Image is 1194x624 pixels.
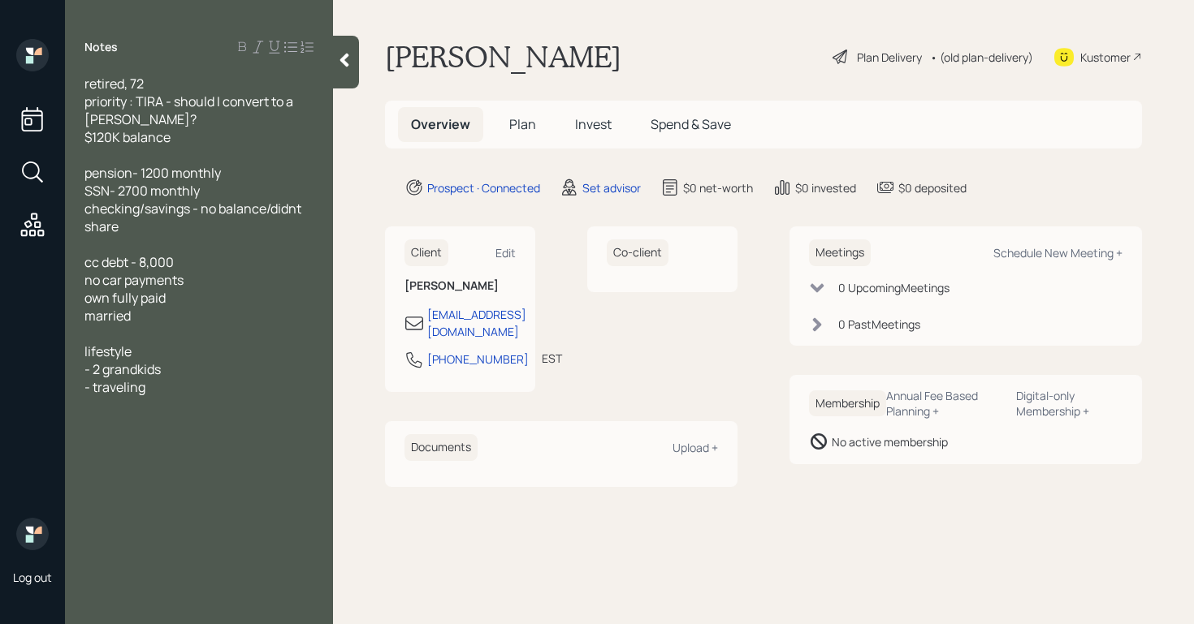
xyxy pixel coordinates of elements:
div: Kustomer [1080,49,1131,66]
div: • (old plan-delivery) [930,49,1033,66]
div: 0 Past Meeting s [838,316,920,333]
span: SSN- 2700 monthly [84,182,200,200]
div: $0 deposited [898,179,967,196]
span: lifestyle [84,342,132,360]
div: $0 invested [795,179,856,196]
h6: Meetings [809,239,871,266]
div: EST [542,350,562,367]
span: own fully paid [84,289,166,307]
div: [EMAIL_ADDRESS][DOMAIN_NAME] [427,306,526,340]
span: no car payments [84,271,184,289]
span: retired, 72 [84,75,144,93]
div: Digital-only Membership + [1016,388,1123,419]
div: Prospect · Connected [427,179,540,196]
div: Log out [13,570,52,585]
span: Overview [411,115,470,133]
span: Plan [509,115,536,133]
span: Invest [575,115,612,133]
div: $0 net-worth [683,179,753,196]
h6: Documents [404,434,478,461]
h6: Membership [809,390,886,417]
h6: Client [404,239,448,266]
img: retirable_logo.png [16,518,49,550]
span: - traveling [84,378,145,396]
div: 0 Upcoming Meeting s [838,279,950,296]
span: pension- 1200 monthly [84,164,221,182]
div: Set advisor [582,179,641,196]
span: married [84,307,131,325]
h1: [PERSON_NAME] [385,39,621,75]
span: checking/savings - no balance/didnt share [84,200,304,235]
div: Annual Fee Based Planning + [886,388,1003,419]
div: Schedule New Meeting + [993,245,1123,260]
span: priority : TIRA - should I convert to a [PERSON_NAME]? [84,93,296,128]
div: [PHONE_NUMBER] [427,351,529,368]
span: $120K balance [84,128,171,146]
span: - 2 grandkids [84,360,161,378]
h6: [PERSON_NAME] [404,279,516,293]
h6: Co-client [607,239,668,266]
div: No active membership [832,433,948,450]
div: Edit [495,245,516,260]
div: Upload + [673,440,718,455]
div: Plan Delivery [857,49,922,66]
span: cc debt - 8,000 [84,253,174,271]
label: Notes [84,39,118,55]
span: Spend & Save [651,115,731,133]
